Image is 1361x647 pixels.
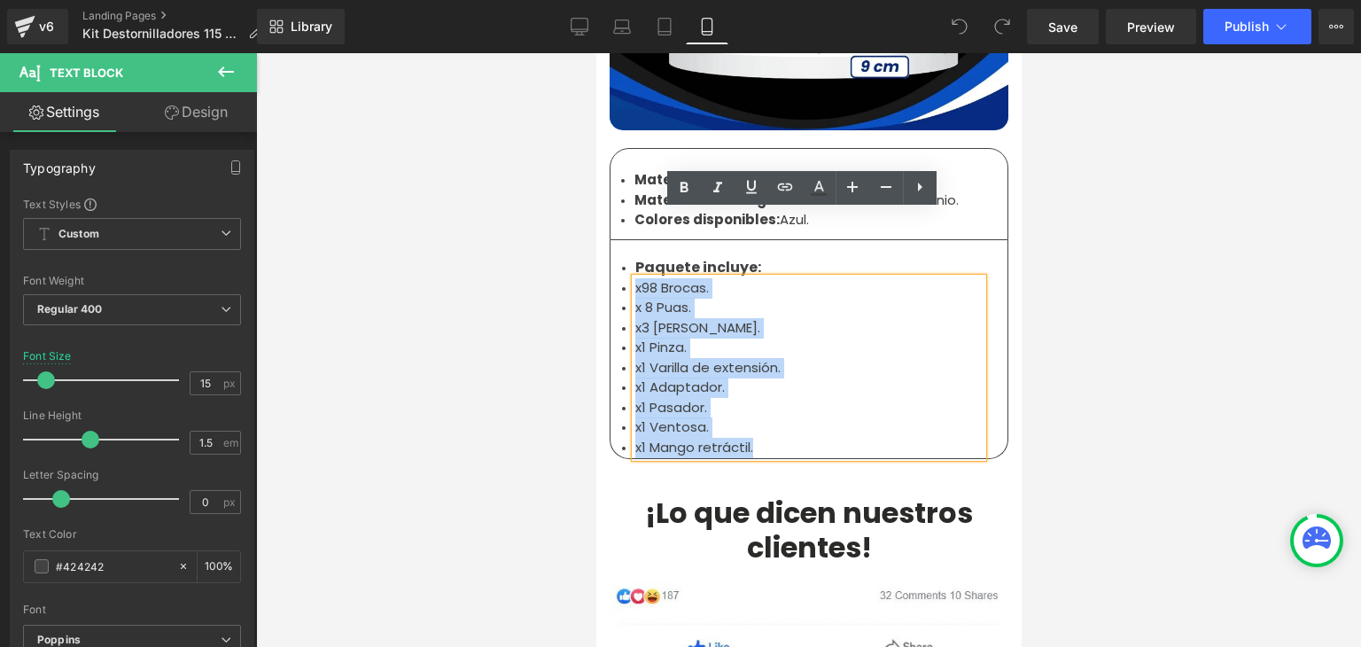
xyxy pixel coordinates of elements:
[1127,18,1175,36] span: Preview
[198,551,240,582] div: %
[39,345,386,365] li: x1 Pasador.
[39,364,386,385] li: x1 Ventosa.
[39,204,165,224] b: Paquete incluye:
[7,9,68,44] a: v6
[984,9,1020,44] button: Redo
[1048,18,1077,36] span: Save
[1318,9,1354,44] button: More
[82,27,241,41] span: Kit Destornilladores 115 en 1
[223,378,238,389] span: px
[23,197,241,211] div: Text Styles
[257,9,345,44] a: New Library
[23,469,241,481] div: Letter Spacing
[39,324,386,345] li: x1 Adaptador.
[23,275,241,287] div: Font Weight
[58,227,99,242] b: Custom
[1106,9,1196,44] a: Preview
[1203,9,1311,44] button: Publish
[37,302,103,316] b: Regular 400
[39,225,386,246] li: x98 Brocas.
[38,137,374,158] li: ABS + aleación de aluminio.
[35,15,58,38] div: v6
[50,66,123,80] span: Text Block
[82,9,275,23] a: Landing Pages
[39,245,386,265] li: x 8 Puas.
[942,9,977,44] button: Undo
[601,9,643,44] a: Laptop
[56,557,169,576] input: Color
[223,437,238,448] span: em
[38,137,183,156] strong: Material del mango:
[686,9,728,44] a: Mobile
[1225,19,1269,34] span: Publish
[49,440,377,513] b: ¡Lo que dicen nuestros clientes!
[39,385,386,405] li: x1 Mango retráctil.
[643,9,686,44] a: Tablet
[558,9,601,44] a: Desktop
[23,604,241,616] div: Font
[23,151,96,175] div: Typography
[223,496,238,508] span: px
[39,265,386,285] li: x3 [PERSON_NAME].
[38,157,374,177] li: Azul.
[23,409,241,422] div: Line Height
[39,305,386,325] li: x1 Varilla de extensión.
[38,117,187,136] strong: Material de la broca:
[132,92,261,132] a: Design
[38,117,374,137] li: CRV.
[38,157,183,175] strong: Colores disponibles:
[39,285,386,305] li: x1 Pinza.
[23,528,241,541] div: Text Color
[291,19,332,35] span: Library
[23,350,72,362] div: Font Size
